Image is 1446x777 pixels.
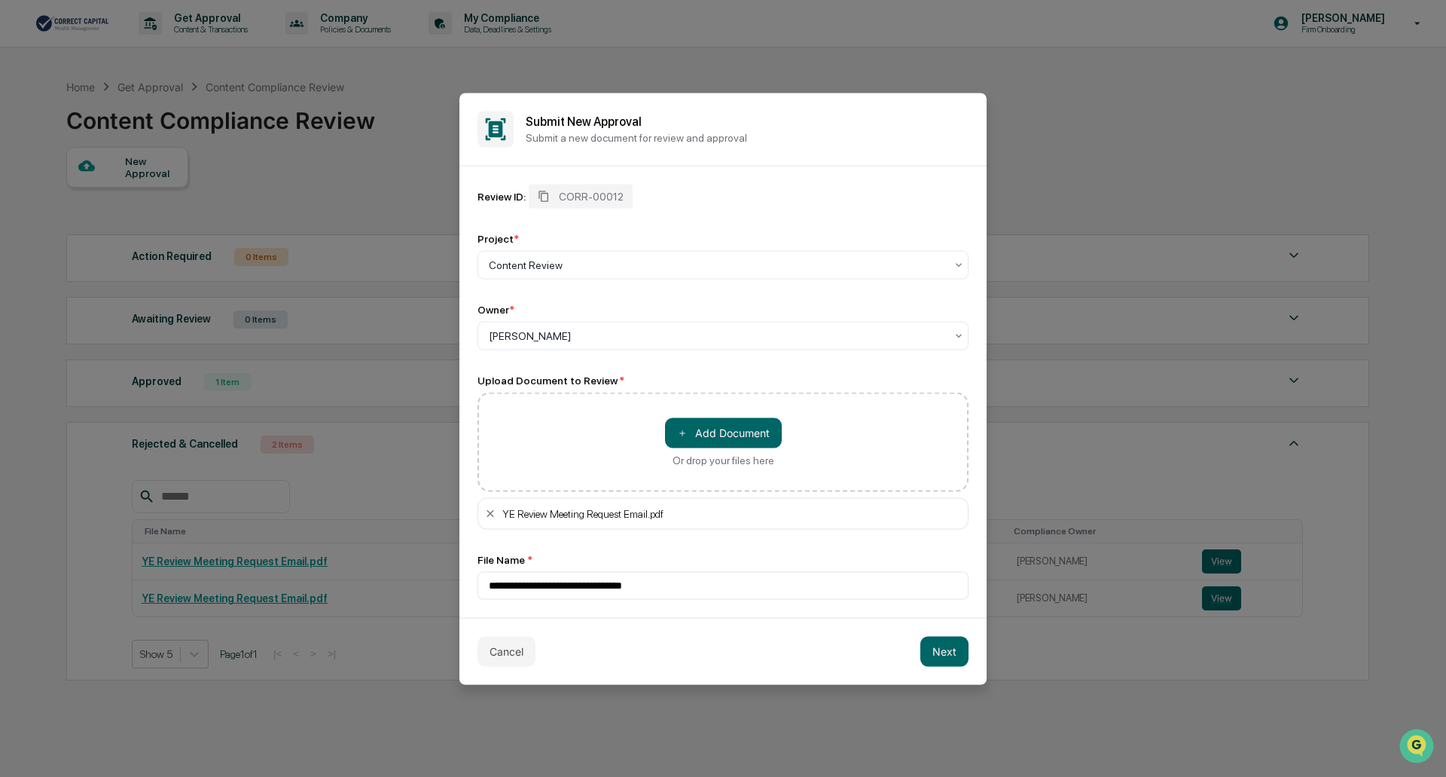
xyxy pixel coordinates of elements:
[124,190,187,205] span: Attestations
[15,220,27,232] div: 🔎
[920,636,969,666] button: Next
[106,255,182,267] a: Powered byPylon
[51,115,247,130] div: Start new chat
[477,303,514,315] div: Owner
[526,115,969,129] h2: Submit New Approval
[559,190,624,202] span: CORR-00012
[477,190,526,202] div: Review ID:
[477,374,969,386] div: Upload Document to Review
[15,115,42,142] img: 1746055101610-c473b297-6a78-478c-a979-82029cc54cd1
[109,191,121,203] div: 🗄️
[9,184,103,211] a: 🖐️Preclearance
[1398,727,1438,768] iframe: Open customer support
[9,213,101,240] a: 🔎Data Lookup
[103,184,193,211] a: 🗄️Attestations
[30,190,97,205] span: Preclearance
[502,507,962,519] div: YE Review Meeting Request Email.pdf
[256,120,274,138] button: Start new chat
[477,636,535,666] button: Cancel
[673,454,774,466] div: Or drop your files here
[150,255,182,267] span: Pylon
[51,130,191,142] div: We're available if you need us!
[526,132,969,144] p: Submit a new document for review and approval
[665,418,782,448] button: Or drop your files here
[15,191,27,203] div: 🖐️
[477,232,519,244] div: Project
[15,32,274,56] p: How can we help?
[677,426,688,440] span: ＋
[30,219,95,234] span: Data Lookup
[477,553,969,565] div: File Name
